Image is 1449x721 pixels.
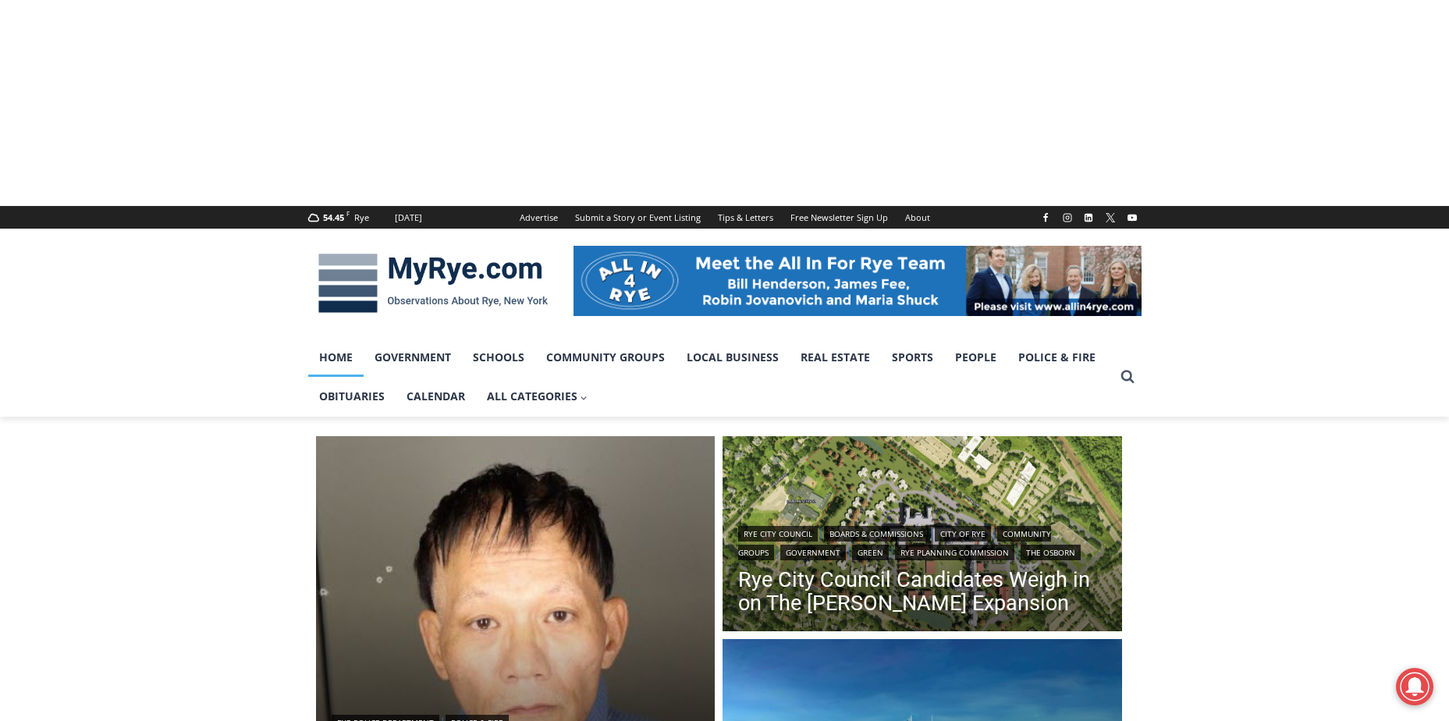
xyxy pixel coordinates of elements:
a: Instagram [1058,208,1077,227]
a: Green [852,545,889,560]
a: Rye City Council [738,526,818,542]
a: Obituaries [308,377,396,416]
a: Advertise [511,206,566,229]
a: Facebook [1036,208,1055,227]
a: Tips & Letters [709,206,782,229]
img: All in for Rye [574,246,1142,316]
a: Boards & Commissions [824,526,929,542]
a: The Osborn [1021,545,1081,560]
a: All Categories [476,377,599,416]
a: Rye City Council Candidates Weigh in on The [PERSON_NAME] Expansion [738,568,1106,615]
a: X [1101,208,1120,227]
img: MyRye.com [308,243,558,324]
a: About [897,206,939,229]
a: Real Estate [790,338,881,377]
a: Sports [881,338,944,377]
div: [DATE] [395,211,422,225]
img: (PHOTO: Illustrative plan of The Osborn's proposed site plan from the July 10, 2025 planning comm... [723,436,1122,636]
a: Local Business [676,338,790,377]
div: Rye [354,211,369,225]
a: Linkedin [1079,208,1098,227]
a: Schools [462,338,535,377]
a: Community Groups [535,338,676,377]
button: View Search Form [1113,363,1142,391]
a: Police & Fire [1007,338,1106,377]
a: People [944,338,1007,377]
a: Government [780,545,846,560]
span: 54.45 [323,211,344,223]
a: Submit a Story or Event Listing [566,206,709,229]
div: | | | | | | | [738,523,1106,560]
a: Calendar [396,377,476,416]
a: Government [364,338,462,377]
a: Read More Rye City Council Candidates Weigh in on The Osborn Expansion [723,436,1122,636]
nav: Secondary Navigation [511,206,939,229]
a: YouTube [1123,208,1142,227]
span: F [346,209,350,218]
nav: Primary Navigation [308,338,1113,417]
a: City of Rye [935,526,991,542]
a: Home [308,338,364,377]
span: All Categories [487,388,588,405]
a: Rye Planning Commission [895,545,1014,560]
a: Free Newsletter Sign Up [782,206,897,229]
